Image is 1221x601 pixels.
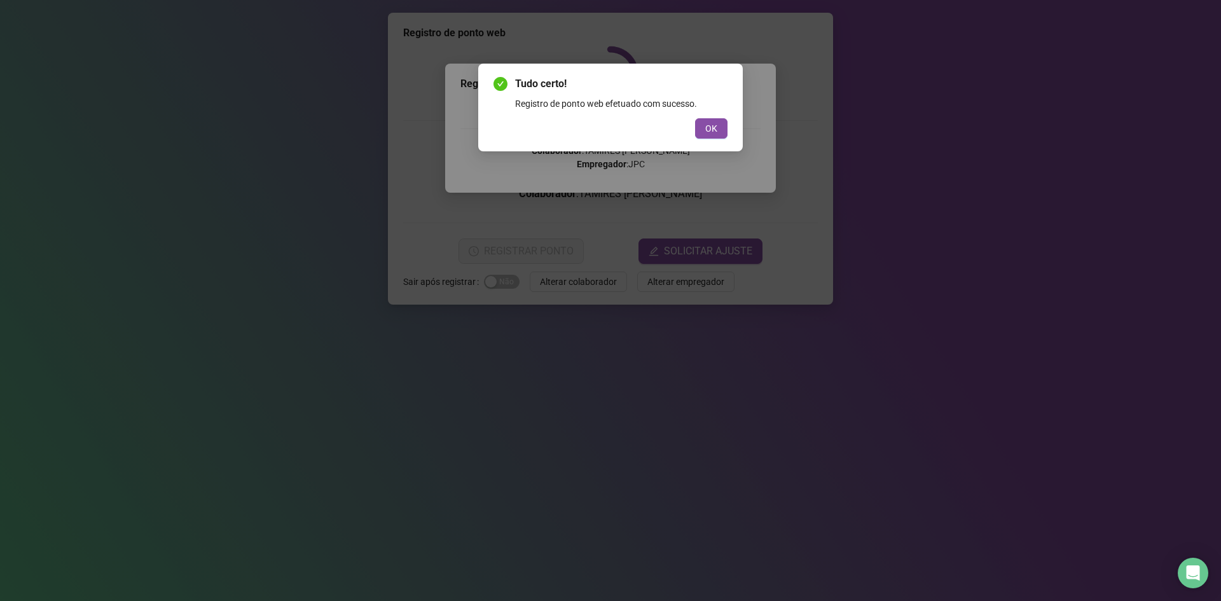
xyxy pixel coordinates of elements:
[515,76,728,92] span: Tudo certo!
[695,118,728,139] button: OK
[493,77,507,91] span: check-circle
[1178,558,1208,588] div: Open Intercom Messenger
[705,121,717,135] span: OK
[515,97,728,111] div: Registro de ponto web efetuado com sucesso.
